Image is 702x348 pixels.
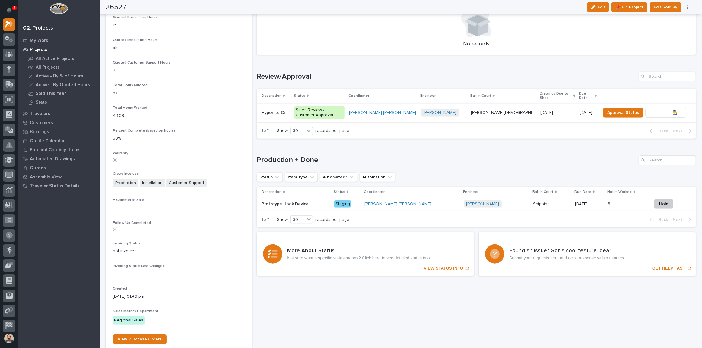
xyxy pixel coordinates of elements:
span: Back [655,128,668,134]
p: records per page [315,128,349,133]
p: Coordinator [364,189,385,195]
p: Status [334,189,345,195]
p: 55 [113,45,245,51]
p: Traveler Status Details [30,183,80,189]
p: [DATE] 01:46 pm [113,293,245,300]
p: Due Date [574,189,591,195]
a: Fab and Coatings Items [18,145,100,154]
span: Warranty [113,152,128,155]
span: Sales Metrics Department [113,309,158,313]
span: Crews Involved [113,172,139,176]
span: Total Hours Quoted [113,83,148,87]
input: Search [639,72,696,81]
a: Stats [23,98,100,106]
a: Active - By % of Hours [23,72,100,80]
span: Quoted Production Hours [113,16,157,19]
a: [PERSON_NAME] [PERSON_NAME] [364,202,431,207]
a: [PERSON_NAME] [466,202,499,207]
p: No records [264,41,689,48]
a: Onsite Calendar [18,136,100,145]
div: Staging [334,200,351,208]
button: Next [670,128,696,134]
p: Show [277,217,288,222]
p: Status [294,92,305,99]
p: 2 [113,67,245,74]
span: 📌 Pin Project [615,4,643,11]
button: Back [645,128,670,134]
p: Ball In Court [532,189,553,195]
p: - [113,271,245,277]
p: 2 [13,6,15,10]
p: Onsite Calendar [30,138,65,144]
p: Engineer [421,92,436,99]
p: My Work [30,38,48,43]
span: Invoicing Status Last Changed [113,264,165,268]
h2: 26527 [106,3,126,12]
p: 50% [113,135,245,142]
p: Customers [30,120,53,126]
span: Approval Status [607,109,639,116]
input: Search [639,155,696,165]
span: Production [113,179,138,187]
span: Edit Sold By [654,4,677,11]
h1: Review/Approval [257,72,636,81]
p: Shipping [533,200,551,207]
span: To Review 👨‍🏭 → [650,109,681,116]
p: Hours Worked [608,189,632,195]
p: Travelers [30,111,50,117]
p: Description [262,189,281,195]
button: To Review 👨‍🏭 → [645,108,686,118]
p: Stats [36,100,47,105]
p: 87 [113,90,245,96]
p: 15 [113,22,245,28]
span: E-Commerce Sale [113,198,144,202]
p: Projects [30,47,47,52]
p: Coordinator [349,92,370,99]
span: Customer Support [166,179,207,187]
p: All Active Projects [36,56,74,61]
a: Customers [18,118,100,127]
h3: More About Status [287,248,430,254]
a: Assembly View [18,172,100,181]
button: Next [670,217,696,222]
p: records per page [315,217,349,222]
p: not invoiced [113,248,245,254]
img: Workspace Logo [50,3,68,14]
a: VIEW STATUS INFO [257,232,474,276]
button: Hold [654,199,673,209]
h3: Found an issue? Got a cool feature idea? [509,248,625,254]
button: Item Type [285,172,318,182]
a: [PERSON_NAME] [PERSON_NAME] [349,110,416,115]
button: Notifications [3,4,15,16]
a: Active - By Quoted Hours [23,80,100,89]
p: 1 of 1 [257,124,275,138]
p: Active - By % of Hours [36,74,83,79]
p: Engineer [463,189,479,195]
p: Show [277,128,288,133]
a: Travelers [18,109,100,118]
a: GET HELP FAST [479,232,696,276]
div: Sales Review / Customer Approval [294,106,345,119]
p: 1 of 1 [257,212,275,227]
span: Hold [659,200,668,208]
span: Invoicing Status [113,242,140,245]
tr: Hyperlite CraneHyperlite Crane Sales Review / Customer Approval[PERSON_NAME] [PERSON_NAME] [PERSO... [257,103,696,122]
h1: Production + Done [257,156,636,165]
span: Percent Complete (based on hours) [113,129,175,133]
a: All Projects [23,63,100,71]
div: Regional Sales [113,316,145,325]
span: Next [673,217,686,222]
span: Total Hours Worked [113,106,147,110]
tr: Prototype Hook DevicePrototype Hook Device Staging[PERSON_NAME] [PERSON_NAME] [PERSON_NAME] Shipp... [257,197,696,211]
p: Description [262,92,281,99]
button: Edit Sold By [650,2,681,12]
div: Notifications2 [8,7,15,17]
p: Prototype Hook Device [262,200,310,207]
span: Back [655,217,668,222]
span: Follow-Up Completed [113,221,151,225]
a: [PERSON_NAME] [424,110,456,115]
p: - [113,205,245,211]
a: Automated Drawings [18,154,100,163]
p: 3 [608,200,612,207]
